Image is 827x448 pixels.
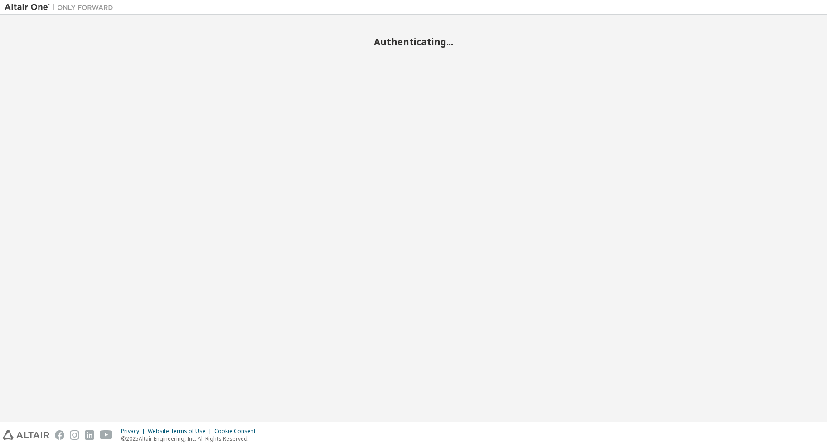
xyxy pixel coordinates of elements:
[121,435,261,443] p: © 2025 Altair Engineering, Inc. All Rights Reserved.
[214,428,261,435] div: Cookie Consent
[121,428,148,435] div: Privacy
[100,430,113,440] img: youtube.svg
[85,430,94,440] img: linkedin.svg
[70,430,79,440] img: instagram.svg
[55,430,64,440] img: facebook.svg
[5,36,822,48] h2: Authenticating...
[5,3,118,12] img: Altair One
[148,428,214,435] div: Website Terms of Use
[3,430,49,440] img: altair_logo.svg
